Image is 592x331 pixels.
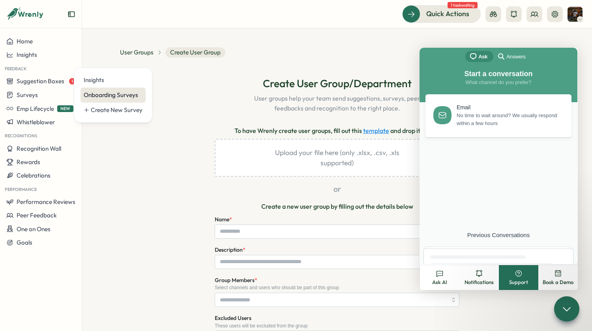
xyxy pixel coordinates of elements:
button: Support [499,265,538,290]
button: Book a Demo [538,265,578,290]
iframe: Help Scout Beacon - Live Chat, Contact Form, and Knowledge Base [420,48,577,264]
span: Recognition Wall [17,145,61,152]
span: 1 task waiting [448,2,478,8]
span: Notifications [465,279,494,286]
p: or [333,183,341,195]
span: Emp Lifecycle [17,105,54,112]
span: Peer Feedback [17,211,57,219]
span: Suggestion Boxes [17,77,64,85]
button: Quick Actions [402,5,481,22]
a: template [363,126,389,136]
span: Insights [17,51,37,58]
span: Create User Group [165,47,225,58]
span: Ask AI [432,279,447,286]
span: Goals [17,239,32,246]
button: Ask AI [420,265,459,290]
span: Celebrations [17,172,51,179]
a: User Groups [120,48,154,57]
span: NEW [57,105,73,112]
span: One on Ones [17,225,51,233]
p: User groups help your team send suggestions, surveys, peer feedbacks and recognition to the right... [249,94,425,113]
span: Home [17,37,33,45]
button: Expand sidebar [67,10,75,18]
button: Notifications [459,265,499,290]
label: Name [215,215,232,224]
img: Luke Hopwood [568,7,583,22]
span: Book a Demo [543,279,573,286]
span: Performance Reviews [17,198,75,206]
label: Group Members [215,276,257,285]
span: Surveys [17,91,38,99]
span: Quick Actions [426,9,469,19]
p: To have Wrenly create user groups, fill out this and drop it below. [234,126,440,136]
span: Support [509,279,528,286]
span: Rewards [17,158,40,166]
span: Whistleblower [17,118,55,126]
span: 1 [69,78,75,84]
label: Description [215,246,245,254]
h1: Create User Group/Department [263,77,412,90]
p: Create a new user group by filling out the details below [261,202,413,211]
div: Select channels and users who should be part of this group [215,285,459,290]
label: Excluded Users [215,314,251,323]
div: These users will be excluded from the group [215,323,459,329]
